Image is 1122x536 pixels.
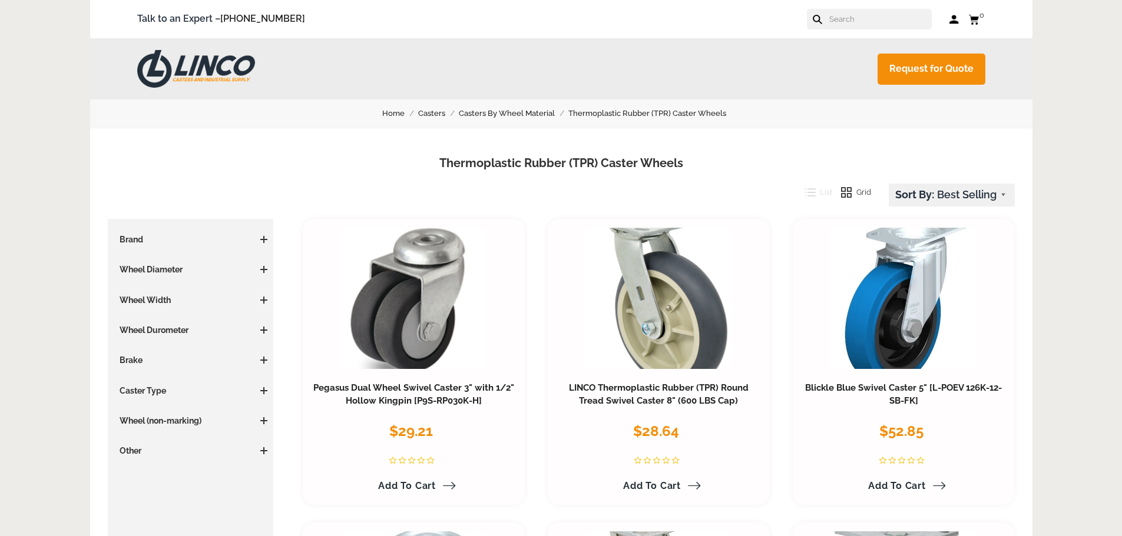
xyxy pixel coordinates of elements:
h1: Thermoplastic Rubber (TPR) Caster Wheels [108,155,1015,172]
a: Log in [949,14,959,25]
a: 0 [968,12,985,26]
h3: Caster Type [114,385,268,397]
a: Thermoplastic Rubber (TPR) Caster Wheels [568,107,740,120]
a: Casters By Wheel Material [459,107,568,120]
span: 0 [979,11,984,19]
a: [PHONE_NUMBER] [220,13,305,24]
span: Add to Cart [378,480,436,491]
a: Pegasus Dual Wheel Swivel Caster 3" with 1/2" Hollow Kingpin [P9S-RP030K-H] [313,382,514,406]
h3: Wheel Durometer [114,324,268,336]
span: Add to Cart [623,480,681,491]
h3: Brake [114,354,268,366]
h3: Wheel Diameter [114,264,268,275]
h3: Brand [114,234,268,245]
a: Blickle Blue Swivel Caster 5" [L-POEV 126K-12-SB-FK] [805,382,1002,406]
button: Grid [832,184,871,201]
a: LINCO Thermoplastic Rubber (TPR) Round Tread Swivel Caster 8" (600 LBS Cap) [569,382,749,406]
a: Home [382,107,418,120]
a: Request for Quote [878,54,985,85]
span: Add to Cart [868,480,926,491]
a: Add to Cart [616,476,701,496]
img: LINCO CASTERS & INDUSTRIAL SUPPLY [137,50,255,88]
span: $28.64 [633,422,679,440]
input: Search [828,9,932,29]
a: Casters [418,107,459,120]
a: Add to Cart [861,476,946,496]
span: Talk to an Expert – [137,11,305,27]
span: $29.21 [389,422,433,440]
h3: Wheel Width [114,294,268,306]
span: $52.85 [879,422,924,440]
h3: Other [114,445,268,457]
h3: Wheel (non-marking) [114,415,268,427]
a: Add to Cart [371,476,456,496]
button: List [796,184,833,201]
